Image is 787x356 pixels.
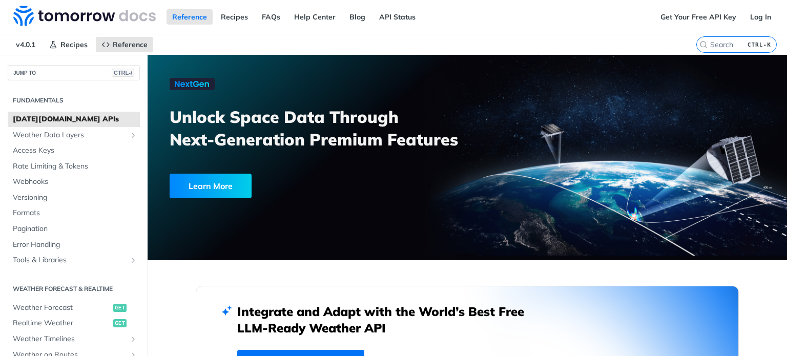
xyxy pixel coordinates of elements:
span: get [113,319,127,327]
a: Recipes [215,9,254,25]
a: Log In [744,9,777,25]
a: Formats [8,205,140,221]
h3: Unlock Space Data Through Next-Generation Premium Features [170,106,479,151]
div: Learn More [170,174,252,198]
button: Show subpages for Weather Timelines [129,335,137,343]
span: Realtime Weather [13,318,111,328]
span: Error Handling [13,240,137,250]
span: Rate Limiting & Tokens [13,161,137,172]
span: Access Keys [13,145,137,156]
span: Recipes [60,40,88,49]
a: Reference [167,9,213,25]
span: Weather Forecast [13,303,111,313]
a: Access Keys [8,143,140,158]
span: v4.0.1 [10,37,41,52]
span: Formats [13,208,137,218]
h2: Fundamentals [8,96,140,105]
a: Weather Forecastget [8,300,140,316]
span: Weather Data Layers [13,130,127,140]
span: CTRL-/ [112,69,134,77]
button: Show subpages for Tools & Libraries [129,256,137,264]
a: Realtime Weatherget [8,316,140,331]
img: NextGen [170,78,215,90]
span: Weather Timelines [13,334,127,344]
a: FAQs [256,9,286,25]
span: Pagination [13,224,137,234]
span: Tools & Libraries [13,255,127,265]
a: Recipes [44,37,93,52]
a: Error Handling [8,237,140,253]
a: Tools & LibrariesShow subpages for Tools & Libraries [8,253,140,268]
span: Versioning [13,193,137,203]
a: Rate Limiting & Tokens [8,159,140,174]
span: Reference [113,40,148,49]
a: Blog [344,9,371,25]
span: get [113,304,127,312]
a: Reference [96,37,153,52]
a: Weather TimelinesShow subpages for Weather Timelines [8,331,140,347]
span: [DATE][DOMAIN_NAME] APIs [13,114,137,124]
a: [DATE][DOMAIN_NAME] APIs [8,112,140,127]
a: Versioning [8,190,140,205]
h2: Integrate and Adapt with the World’s Best Free LLM-Ready Weather API [237,303,540,336]
a: Learn More [170,174,417,198]
a: Webhooks [8,174,140,190]
h2: Weather Forecast & realtime [8,284,140,294]
span: Webhooks [13,177,137,187]
a: Get Your Free API Key [655,9,742,25]
button: JUMP TOCTRL-/ [8,65,140,80]
a: API Status [374,9,421,25]
kbd: CTRL-K [745,39,774,50]
a: Help Center [288,9,341,25]
svg: Search [699,40,708,49]
a: Pagination [8,221,140,237]
img: Tomorrow.io Weather API Docs [13,6,156,26]
a: Weather Data LayersShow subpages for Weather Data Layers [8,128,140,143]
button: Show subpages for Weather Data Layers [129,131,137,139]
